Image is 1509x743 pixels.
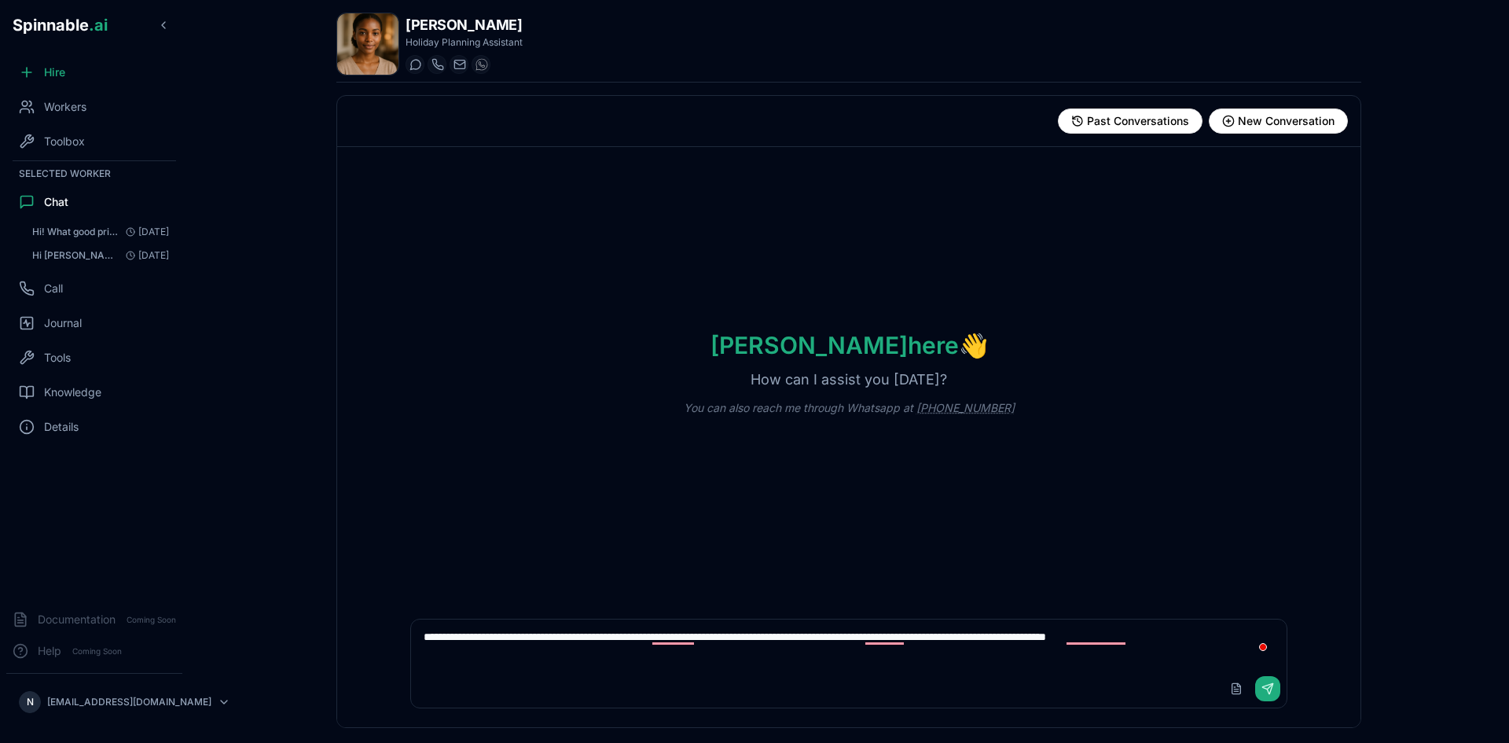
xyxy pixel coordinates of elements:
span: Workers [44,99,86,115]
span: Call [44,281,63,296]
button: Start new conversation [1209,109,1348,134]
span: Journal [44,315,82,331]
p: How can I assist you [DATE]? [725,369,972,391]
button: Start a call with Melissa Owusu [428,55,446,74]
span: Chat [44,194,68,210]
p: [EMAIL_ADDRESS][DOMAIN_NAME] [47,696,211,708]
span: New Conversation [1238,113,1335,129]
span: Tools [44,350,71,366]
span: [DATE] [119,226,169,238]
p: You can also reach me through Whatsapp at [659,400,1040,416]
h1: [PERSON_NAME] [406,14,523,36]
p: Holiday Planning Assistant [406,36,523,49]
span: .ai [89,16,108,35]
span: Past Conversations [1087,113,1189,129]
button: View past conversations [1058,109,1202,134]
span: Coming Soon [122,612,181,627]
span: Help [38,643,61,659]
button: Open conversation: Hi Melissa! I will be 5 days in the Lisbon/Sintra/Oeiras area with my parents ... [25,245,176,267]
span: Toolbox [44,134,85,149]
div: Selected Worker [6,164,182,183]
textarea: To enrich screen reader interactions, please activate Accessibility in Grammarly extension settings [411,620,1287,670]
button: Open conversation: Hi! What good price quality summer restaurants in sintra/cascais do you recomm... [25,221,176,243]
span: Coming Soon [68,644,127,659]
span: Hire [44,64,65,80]
span: N [27,696,34,708]
span: Details [44,419,79,435]
button: WhatsApp [472,55,490,74]
a: [PHONE_NUMBER] [916,401,1015,414]
button: Start a chat with Melissa Owusu [406,55,424,74]
h1: [PERSON_NAME] here [685,331,1013,359]
span: Hi Melissa! I will be 5 days in the Lisbon/Sintra/Oeiras area with my parents in August. What act... [32,249,119,262]
span: Knowledge [44,384,101,400]
span: Documentation [38,612,116,627]
span: Spinnable [13,16,108,35]
button: Send email to melissa.owusu@getspinnable.ai [450,55,468,74]
span: [DATE] [119,249,169,262]
button: N[EMAIL_ADDRESS][DOMAIN_NAME] [13,686,176,718]
span: Hi! What good price quality summer restaurants in sintra/cascais do you recommend to go with my p... [32,226,119,238]
img: WhatsApp [475,58,488,71]
img: Melissa Owusu [337,13,398,75]
span: wave [959,331,988,359]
